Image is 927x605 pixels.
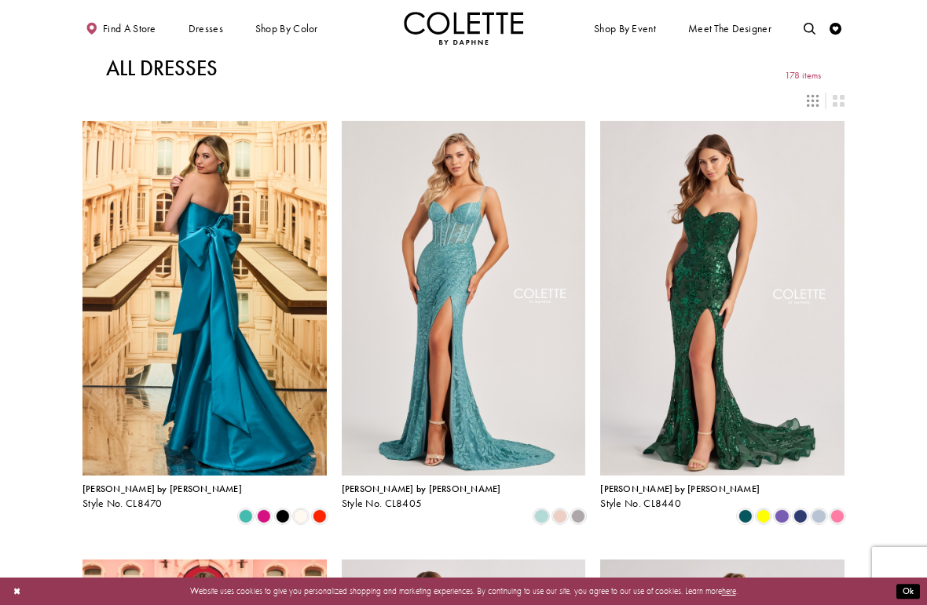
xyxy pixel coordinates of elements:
[591,12,658,45] span: Shop By Event
[896,584,920,599] button: Submit Dialog
[600,121,845,476] a: Visit Colette by Daphne Style No. CL8440 Page
[7,581,27,602] button: Close Dialog
[812,509,826,523] i: Ice Blue
[775,509,789,523] i: Violet
[103,23,156,35] span: Find a store
[594,23,656,35] span: Shop By Event
[688,23,771,35] span: Meet the designer
[82,121,327,476] a: Visit Colette by Daphne Style No. CL8470 Page
[276,509,290,523] i: Black
[404,12,523,45] a: Visit Home Page
[82,12,159,45] a: Find a store
[833,95,845,107] span: Switch layout to 2 columns
[342,483,501,495] span: [PERSON_NAME] by [PERSON_NAME]
[257,509,271,523] i: Fuchsia
[807,95,819,107] span: Switch layout to 3 columns
[830,509,845,523] i: Cotton Candy
[255,23,318,35] span: Shop by color
[252,12,321,45] span: Shop by color
[826,12,845,45] a: Check Wishlist
[600,483,760,495] span: [PERSON_NAME] by [PERSON_NAME]
[785,71,821,81] span: 178 items
[722,585,736,596] a: here
[189,23,223,35] span: Dresses
[86,583,841,599] p: Website uses cookies to give you personalized shopping and marketing experiences. By continuing t...
[553,509,567,523] i: Rose
[294,509,308,523] i: Diamond White
[185,12,226,45] span: Dresses
[757,509,771,523] i: Yellow
[75,87,852,113] div: Layout Controls
[342,484,501,509] div: Colette by Daphne Style No. CL8405
[342,121,586,476] a: Visit Colette by Daphne Style No. CL8405 Page
[82,483,242,495] span: [PERSON_NAME] by [PERSON_NAME]
[342,497,423,510] span: Style No. CL8405
[82,497,163,510] span: Style No. CL8470
[404,12,523,45] img: Colette by Daphne
[313,509,327,523] i: Scarlet
[106,56,218,80] h1: All Dresses
[600,497,681,510] span: Style No. CL8440
[534,509,548,523] i: Sea Glass
[793,509,808,523] i: Navy Blue
[600,484,760,509] div: Colette by Daphne Style No. CL8440
[239,509,253,523] i: Turquoise
[801,12,819,45] a: Toggle search
[82,484,242,509] div: Colette by Daphne Style No. CL8470
[685,12,775,45] a: Meet the designer
[571,509,585,523] i: Smoke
